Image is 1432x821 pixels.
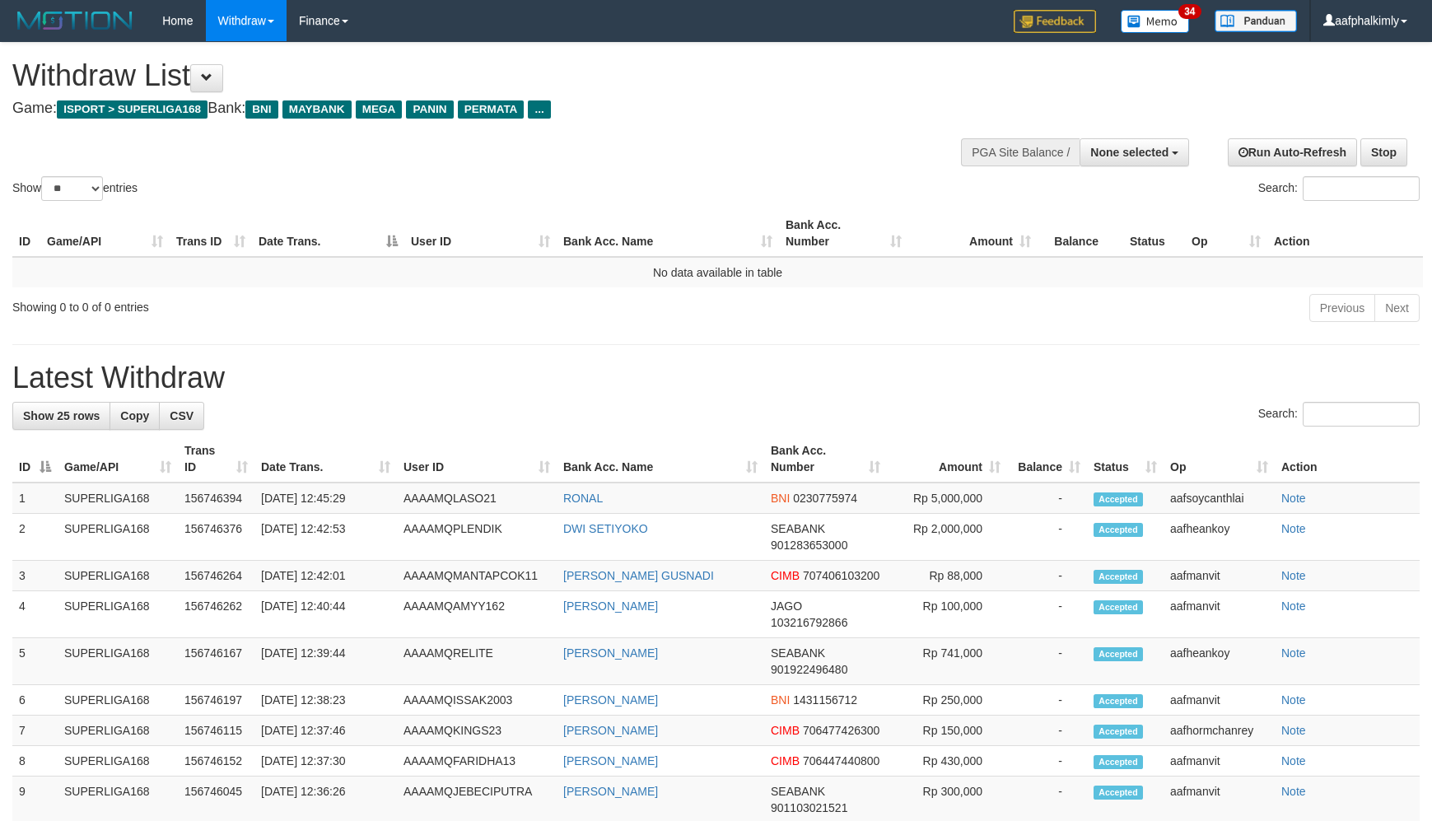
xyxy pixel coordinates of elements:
td: AAAAMQISSAK2003 [397,685,557,716]
td: - [1007,685,1087,716]
a: Next [1374,294,1420,322]
span: MAYBANK [282,100,352,119]
th: Balance [1038,210,1123,257]
td: SUPERLIGA168 [58,483,178,514]
a: RONAL [563,492,603,505]
td: - [1007,514,1087,561]
a: Run Auto-Refresh [1228,138,1357,166]
span: CIMB [771,569,800,582]
a: Note [1281,522,1306,535]
select: Showentries [41,176,103,201]
label: Search: [1258,402,1420,427]
a: [PERSON_NAME] [563,785,658,798]
span: MEGA [356,100,403,119]
span: Accepted [1094,523,1143,537]
span: Copy 707406103200 to clipboard [803,569,879,582]
td: 156746394 [178,483,254,514]
td: SUPERLIGA168 [58,716,178,746]
td: [DATE] 12:40:44 [254,591,397,638]
span: PANIN [406,100,453,119]
img: MOTION_logo.png [12,8,138,33]
span: Show 25 rows [23,409,100,422]
a: Note [1281,646,1306,660]
input: Search: [1303,402,1420,427]
img: panduan.png [1215,10,1297,32]
a: Copy [110,402,160,430]
th: Bank Acc. Name: activate to sort column ascending [557,436,764,483]
td: AAAAMQMANTAPCOK11 [397,561,557,591]
td: 6 [12,685,58,716]
td: [DATE] 12:37:30 [254,746,397,777]
th: Bank Acc. Number: activate to sort column ascending [779,210,908,257]
span: None selected [1090,146,1168,159]
td: [DATE] 12:37:46 [254,716,397,746]
td: 156746262 [178,591,254,638]
span: Accepted [1094,600,1143,614]
a: [PERSON_NAME] [563,693,658,707]
td: aafheankoy [1164,638,1275,685]
a: Show 25 rows [12,402,110,430]
th: User ID: activate to sort column ascending [404,210,557,257]
td: SUPERLIGA168 [58,638,178,685]
td: aafheankoy [1164,514,1275,561]
a: Previous [1309,294,1375,322]
span: CSV [170,409,194,422]
td: Rp 741,000 [887,638,1007,685]
input: Search: [1303,176,1420,201]
span: Accepted [1094,725,1143,739]
span: Copy 706447440800 to clipboard [803,754,879,767]
td: aafmanvit [1164,591,1275,638]
a: Note [1281,724,1306,737]
span: SEABANK [771,522,825,535]
td: 3 [12,561,58,591]
th: Amount: activate to sort column ascending [908,210,1038,257]
span: JAGO [771,599,802,613]
a: Note [1281,492,1306,505]
span: Copy 0230775974 to clipboard [793,492,857,505]
td: Rp 150,000 [887,716,1007,746]
span: PERMATA [458,100,525,119]
td: Rp 2,000,000 [887,514,1007,561]
td: 8 [12,746,58,777]
th: User ID: activate to sort column ascending [397,436,557,483]
h1: Latest Withdraw [12,362,1420,394]
a: [PERSON_NAME] GUSNADI [563,569,714,582]
span: Accepted [1094,570,1143,584]
td: aafmanvit [1164,746,1275,777]
th: Date Trans.: activate to sort column ascending [254,436,397,483]
td: Rp 5,000,000 [887,483,1007,514]
td: SUPERLIGA168 [58,746,178,777]
td: Rp 250,000 [887,685,1007,716]
th: Status: activate to sort column ascending [1087,436,1164,483]
td: - [1007,561,1087,591]
th: Action [1267,210,1423,257]
th: Game/API: activate to sort column ascending [58,436,178,483]
span: Copy [120,409,149,422]
a: Note [1281,569,1306,582]
a: [PERSON_NAME] [563,646,658,660]
span: SEABANK [771,646,825,660]
td: - [1007,483,1087,514]
span: SEABANK [771,785,825,798]
td: Rp 100,000 [887,591,1007,638]
a: [PERSON_NAME] [563,724,658,737]
span: Accepted [1094,694,1143,708]
span: Accepted [1094,492,1143,506]
td: [DATE] 12:39:44 [254,638,397,685]
span: Copy 706477426300 to clipboard [803,724,879,737]
td: AAAAMQRELITE [397,638,557,685]
td: 156746115 [178,716,254,746]
span: BNI [771,693,790,707]
td: SUPERLIGA168 [58,561,178,591]
div: Showing 0 to 0 of 0 entries [12,292,585,315]
span: Copy 103216792866 to clipboard [771,616,847,629]
span: Copy 901283653000 to clipboard [771,539,847,552]
span: Accepted [1094,786,1143,800]
td: aafsoycanthlai [1164,483,1275,514]
td: 156746376 [178,514,254,561]
span: Accepted [1094,755,1143,769]
th: Game/API: activate to sort column ascending [40,210,170,257]
th: Trans ID: activate to sort column ascending [170,210,252,257]
td: - [1007,716,1087,746]
span: Copy 1431156712 to clipboard [793,693,857,707]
